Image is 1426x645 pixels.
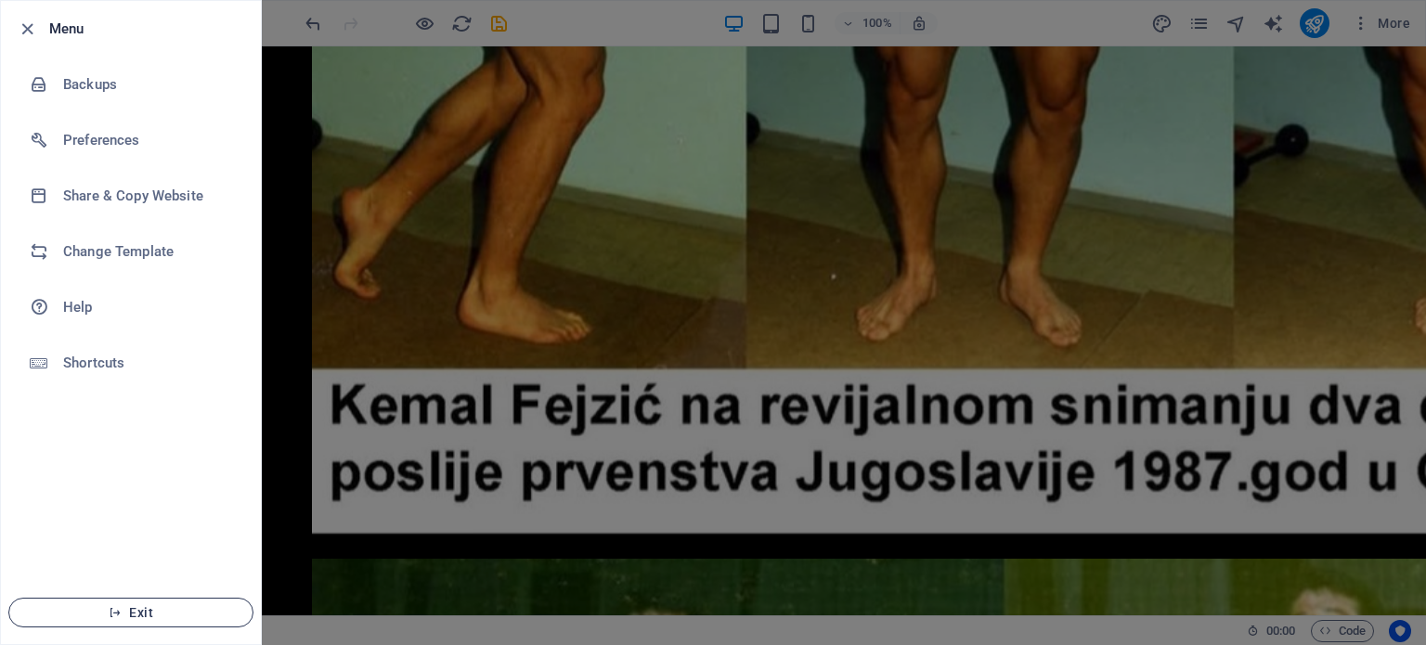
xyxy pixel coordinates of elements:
[63,73,235,96] h6: Backups
[63,296,235,318] h6: Help
[63,240,235,263] h6: Change Template
[24,605,238,620] span: Exit
[63,185,235,207] h6: Share & Copy Website
[63,129,235,151] h6: Preferences
[49,18,246,40] h6: Menu
[63,352,235,374] h6: Shortcuts
[8,598,253,627] button: Exit
[1,279,261,335] a: Help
